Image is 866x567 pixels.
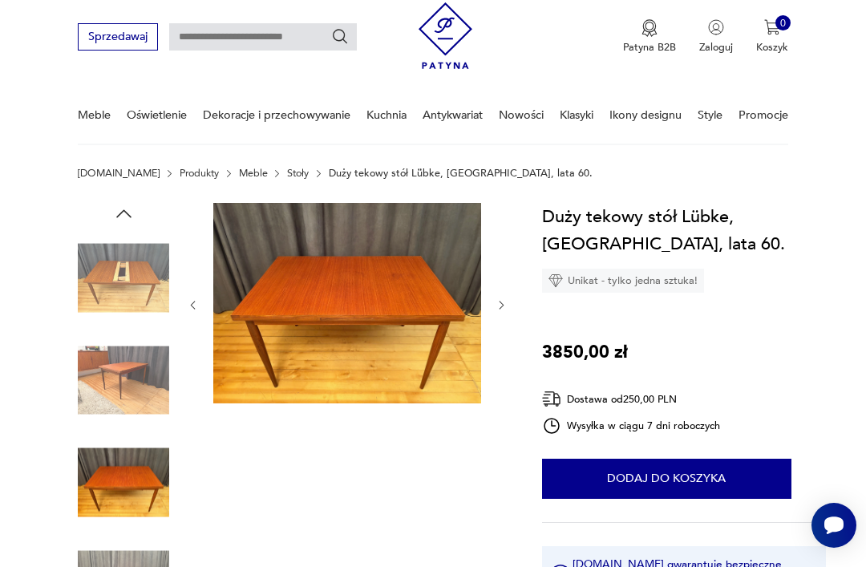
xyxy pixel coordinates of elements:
button: 0Koszyk [756,19,788,55]
a: Meble [78,87,111,143]
a: Produkty [180,168,219,179]
img: Zdjęcie produktu Duży tekowy stół Lübke, Niemcy, lata 60. [78,233,169,324]
a: Kuchnia [366,87,407,143]
div: 0 [775,15,791,31]
a: Promocje [739,87,788,143]
a: Dekoracje i przechowywanie [203,87,350,143]
p: Patyna B2B [623,40,676,55]
a: Meble [239,168,268,179]
p: Zaloguj [699,40,733,55]
img: Ikona koszyka [764,19,780,35]
button: Sprzedawaj [78,23,157,50]
a: Sprzedawaj [78,33,157,43]
a: [DOMAIN_NAME] [78,168,160,179]
a: Ikony designu [609,87,682,143]
a: Stoły [287,168,309,179]
img: Ikona medalu [641,19,658,37]
div: Wysyłka w ciągu 7 dni roboczych [542,416,720,435]
p: Koszyk [756,40,788,55]
a: Ikona medaluPatyna B2B [623,19,676,55]
a: Antykwariat [423,87,483,143]
button: Szukaj [331,28,349,46]
p: 3850,00 zł [542,338,628,366]
div: Unikat - tylko jedna sztuka! [542,269,704,293]
a: Klasyki [560,87,593,143]
button: Dodaj do koszyka [542,459,791,499]
h1: Duży tekowy stół Lübke, [GEOGRAPHIC_DATA], lata 60. [542,203,826,257]
a: Nowości [499,87,544,143]
img: Zdjęcie produktu Duży tekowy stół Lübke, Niemcy, lata 60. [78,334,169,426]
p: Duży tekowy stół Lübke, [GEOGRAPHIC_DATA], lata 60. [329,168,593,179]
a: Oświetlenie [127,87,187,143]
button: Patyna B2B [623,19,676,55]
div: Dostawa od 250,00 PLN [542,389,720,409]
img: Zdjęcie produktu Duży tekowy stół Lübke, Niemcy, lata 60. [213,203,481,404]
img: Ikona dostawy [542,389,561,409]
a: Style [698,87,722,143]
img: Ikona diamentu [548,273,563,288]
iframe: Smartsupp widget button [811,503,856,548]
img: Ikonka użytkownika [708,19,724,35]
img: Zdjęcie produktu Duży tekowy stół Lübke, Niemcy, lata 60. [78,437,169,529]
button: Zaloguj [699,19,733,55]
